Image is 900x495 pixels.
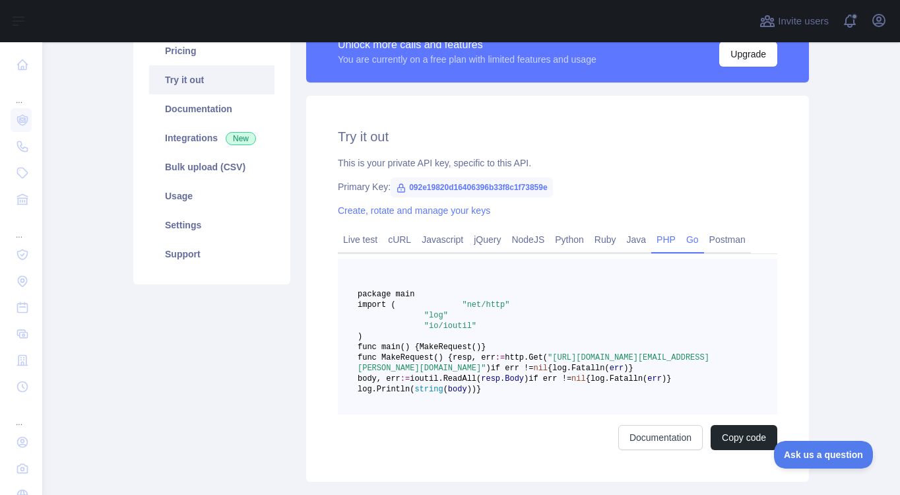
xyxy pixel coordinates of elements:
[591,374,647,383] span: log.Fatalln(
[533,364,548,373] span: nil
[410,374,481,383] span: ioutil.ReadAll(
[338,37,596,53] div: Unlock more calls and features
[704,229,751,250] a: Postman
[149,211,274,240] a: Settings
[550,229,589,250] a: Python
[666,374,671,383] span: }
[338,205,490,216] a: Create, rotate and manage your keys
[624,364,628,373] span: )
[476,385,481,394] span: }
[149,123,274,152] a: Integrations New
[149,181,274,211] a: Usage
[496,353,505,362] span: :=
[338,180,777,193] div: Primary Key:
[338,53,596,66] div: You are currently on a free plan with limited features and usage
[448,385,467,394] span: body
[383,229,416,250] a: cURL
[149,36,274,65] a: Pricing
[481,343,486,352] span: }
[486,364,490,373] span: )
[149,94,274,123] a: Documentation
[586,374,591,383] span: {
[491,364,534,373] span: if err !=
[622,229,652,250] a: Java
[662,374,666,383] span: )
[149,240,274,269] a: Support
[391,178,553,197] span: 092e19820d16406396b33f8c1f73859e
[524,374,529,383] span: )
[462,300,509,310] span: "net/http"
[711,425,777,450] button: Copy code
[401,374,410,383] span: :=
[424,311,448,320] span: "log"
[358,374,401,383] span: body, err
[11,214,32,240] div: ...
[358,300,396,310] span: import (
[420,343,482,352] span: MakeRequest()
[358,332,362,341] span: )
[414,385,443,394] span: string
[226,132,256,145] span: New
[358,353,453,362] span: func MakeRequest() {
[552,364,609,373] span: log.Fatalln(
[481,374,524,383] span: resp.Body
[647,374,662,383] span: err
[571,374,586,383] span: nil
[424,321,476,331] span: "io/ioutil"
[589,229,622,250] a: Ruby
[149,65,274,94] a: Try it out
[416,229,468,250] a: Javascript
[651,229,681,250] a: PHP
[774,441,874,469] iframe: Toggle Customer Support
[149,152,274,181] a: Bulk upload (CSV)
[443,385,448,394] span: (
[358,343,420,352] span: func main() {
[618,425,703,450] a: Documentation
[338,156,777,170] div: This is your private API key, specific to this API.
[610,364,624,373] span: err
[358,385,414,394] span: log.Println(
[529,374,571,383] span: if err !=
[338,229,383,250] a: Live test
[467,385,476,394] span: ))
[548,364,552,373] span: {
[453,353,496,362] span: resp, err
[468,229,506,250] a: jQuery
[506,229,550,250] a: NodeJS
[11,79,32,106] div: ...
[11,401,32,428] div: ...
[719,42,777,67] button: Upgrade
[681,229,704,250] a: Go
[629,364,633,373] span: }
[778,14,829,29] span: Invite users
[358,290,414,299] span: package main
[338,127,777,146] h2: Try it out
[505,353,548,362] span: http.Get(
[757,11,831,32] button: Invite users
